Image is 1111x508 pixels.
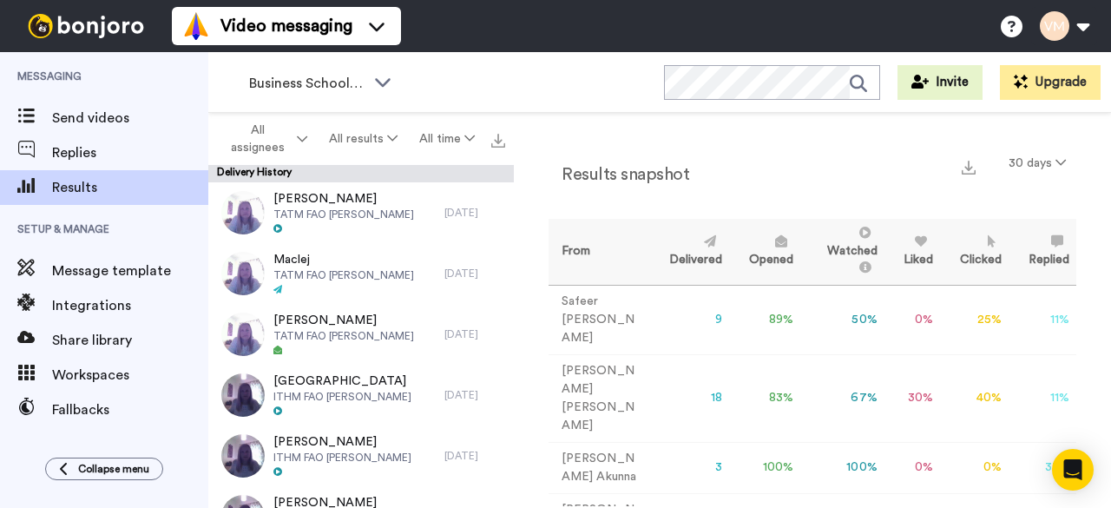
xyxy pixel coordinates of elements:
img: bj-logo-header-white.svg [21,14,151,38]
span: Integrations [52,295,208,316]
span: TATM FAO [PERSON_NAME] [273,208,414,221]
img: export.svg [962,161,976,175]
td: 83 % [729,354,800,442]
img: export.svg [491,134,505,148]
div: [DATE] [444,206,505,220]
div: Delivery History [208,165,514,182]
div: [DATE] [444,327,505,341]
td: 9 [650,285,730,354]
span: Share library [52,330,208,351]
th: Delivered [650,219,730,285]
span: Send videos [52,108,208,129]
a: [PERSON_NAME]ITHM FAO [PERSON_NAME][DATE] [208,426,514,486]
td: 89 % [729,285,800,354]
span: Message template [52,261,208,281]
span: Workspaces [52,365,208,386]
td: 30 % [884,354,941,442]
img: 5fbea13b-6783-4555-8121-262a3fad9408-thumb.jpg [221,191,265,234]
h2: Results snapshot [549,165,689,184]
div: [DATE] [444,388,505,402]
span: Replies [52,142,208,163]
td: 3 [650,442,730,493]
span: All assignees [223,122,293,156]
a: MaclejTATM FAO [PERSON_NAME][DATE] [208,243,514,304]
th: From [549,219,650,285]
th: Liked [884,219,941,285]
div: Open Intercom Messenger [1052,449,1094,491]
span: [PERSON_NAME] [273,190,414,208]
img: 09baa738-778a-4fd5-ad4d-671dbcab8a6f-thumb.jpg [221,434,265,478]
button: Invite [897,65,983,100]
td: [PERSON_NAME] [PERSON_NAME] [549,354,650,442]
td: 67 % [800,354,884,442]
button: All time [409,123,486,155]
td: 0 % [884,285,941,354]
td: [PERSON_NAME] Akunna [549,442,650,493]
img: 5fbea13b-6783-4555-8121-262a3fad9408-thumb.jpg [221,252,265,295]
button: All assignees [212,115,318,163]
span: [GEOGRAPHIC_DATA] [273,373,411,390]
a: [PERSON_NAME]TATM FAO [PERSON_NAME][DATE] [208,182,514,243]
button: Export a summary of each team member’s results that match this filter now. [957,154,981,179]
th: Clicked [940,219,1009,285]
span: Video messaging [220,14,352,38]
td: 40 % [940,354,1009,442]
span: [PERSON_NAME] [273,312,414,329]
td: 50 % [800,285,884,354]
td: 25 % [940,285,1009,354]
span: Business School 2025 [249,73,365,94]
span: ITHM FAO [PERSON_NAME] [273,390,411,404]
img: 09baa738-778a-4fd5-ad4d-671dbcab8a6f-thumb.jpg [221,373,265,417]
span: [PERSON_NAME] [273,433,411,451]
span: ITHM FAO [PERSON_NAME] [273,451,411,465]
td: 33 % [1009,442,1076,493]
td: 11 % [1009,354,1076,442]
img: 5fbea13b-6783-4555-8121-262a3fad9408-thumb.jpg [221,313,265,356]
span: TATM FAO [PERSON_NAME] [273,268,414,282]
img: vm-color.svg [182,12,210,40]
th: Replied [1009,219,1076,285]
td: 18 [650,354,730,442]
button: Export all results that match these filters now. [486,126,510,152]
td: 0 % [940,442,1009,493]
th: Opened [729,219,800,285]
a: [GEOGRAPHIC_DATA]ITHM FAO [PERSON_NAME][DATE] [208,365,514,426]
div: [DATE] [444,449,505,463]
span: Maclej [273,251,414,268]
th: Watched [800,219,884,285]
span: TATM FAO [PERSON_NAME] [273,329,414,343]
td: 100 % [729,442,800,493]
button: Collapse menu [45,458,163,480]
span: Fallbacks [52,399,208,420]
button: Upgrade [1000,65,1101,100]
span: Collapse menu [78,462,149,476]
button: 30 days [998,148,1076,179]
td: 0 % [884,442,941,493]
span: Results [52,177,208,198]
td: 11 % [1009,285,1076,354]
td: Safeer [PERSON_NAME] [549,285,650,354]
div: [DATE] [444,267,505,280]
a: [PERSON_NAME]TATM FAO [PERSON_NAME][DATE] [208,304,514,365]
td: 100 % [800,442,884,493]
button: All results [318,123,408,155]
